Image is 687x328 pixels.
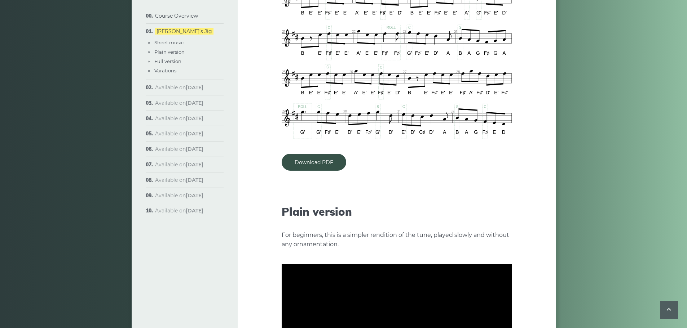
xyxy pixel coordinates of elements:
span: Available on [155,207,203,214]
span: Available on [155,192,203,199]
strong: [DATE] [186,84,203,91]
span: Available on [155,84,203,91]
span: Available on [155,161,203,168]
span: Available on [155,115,203,122]
a: Plain version [154,49,185,55]
strong: [DATE] [186,146,203,152]
p: For beginners, this is a simpler rendition of the tune, played slowly and without any ornamentation. [282,230,512,249]
span: Available on [155,146,203,152]
a: Download PDF [282,154,346,171]
span: Available on [155,130,203,137]
a: [PERSON_NAME]’s Jig [155,28,213,35]
h2: Plain version [282,205,512,218]
strong: [DATE] [186,130,203,137]
strong: [DATE] [186,161,203,168]
strong: [DATE] [186,115,203,122]
span: Available on [155,100,203,106]
a: Course Overview [155,13,198,19]
strong: [DATE] [186,100,203,106]
a: Varations [154,68,176,73]
a: Sheet music [154,40,184,45]
strong: [DATE] [186,207,203,214]
strong: [DATE] [186,192,203,199]
strong: [DATE] [186,177,203,183]
a: Full version [154,58,181,64]
span: Available on [155,177,203,183]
